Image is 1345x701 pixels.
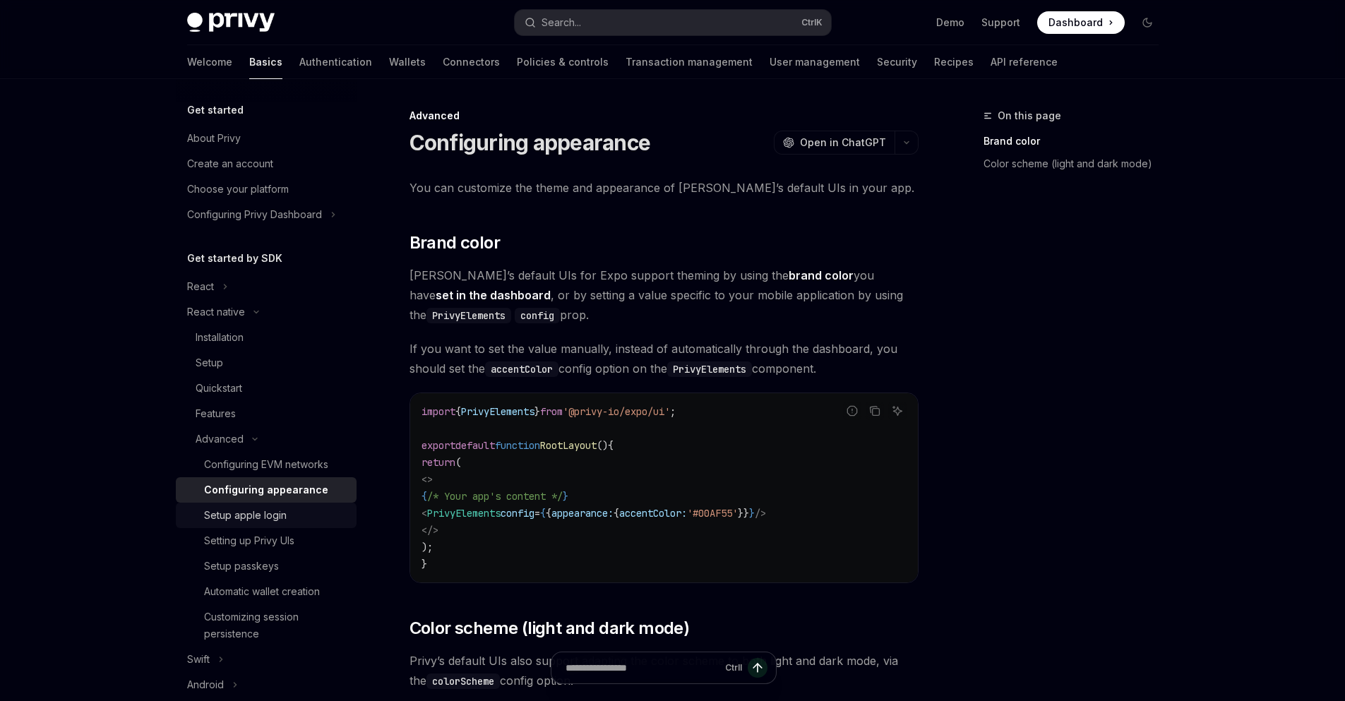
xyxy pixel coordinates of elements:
[187,45,232,79] a: Welcome
[991,45,1058,79] a: API reference
[427,490,563,503] span: /* Your app's content */
[204,609,348,642] div: Customizing session persistence
[667,361,752,377] code: PrivyElements
[187,250,282,267] h5: Get started by SDK
[176,452,357,477] a: Configuring EVM networks
[389,45,426,79] a: Wallets
[299,45,372,79] a: Authentication
[540,405,563,418] span: from
[877,45,917,79] a: Security
[515,308,560,323] code: config
[749,507,755,520] span: }
[515,10,831,35] button: Open search
[1048,16,1103,30] span: Dashboard
[774,131,895,155] button: Open in ChatGPT
[998,107,1061,124] span: On this page
[597,439,608,452] span: ()
[485,361,558,377] code: accentColor
[410,109,919,123] div: Advanced
[176,553,357,579] a: Setup passkeys
[546,507,551,520] span: {
[984,152,1170,175] a: Color scheme (light and dark mode)
[619,507,687,520] span: accentColor:
[422,439,455,452] span: export
[187,13,275,32] img: dark logo
[410,617,690,640] span: Color scheme (light and dark mode)
[196,329,244,346] div: Installation
[176,350,357,376] a: Setup
[187,304,245,320] div: React native
[563,490,568,503] span: }
[204,456,328,473] div: Configuring EVM networks
[176,672,357,697] button: Toggle Android section
[176,126,357,151] a: About Privy
[888,402,907,420] button: Ask AI
[249,45,282,79] a: Basics
[551,507,614,520] span: appearance:
[426,308,511,323] code: PrivyElements
[204,558,279,575] div: Setup passkeys
[534,405,540,418] span: }
[176,274,357,299] button: Toggle React section
[866,402,884,420] button: Copy the contents from the code block
[422,405,455,418] span: import
[204,481,328,498] div: Configuring appearance
[187,651,210,668] div: Swift
[187,676,224,693] div: Android
[187,181,289,198] div: Choose your platform
[626,45,753,79] a: Transaction management
[176,426,357,452] button: Toggle Advanced section
[770,45,860,79] a: User management
[501,507,534,520] span: config
[540,439,597,452] span: RootLayout
[534,507,540,520] span: =
[801,17,823,28] span: Ctrl K
[443,45,500,79] a: Connectors
[176,325,357,350] a: Installation
[461,405,534,418] span: PrivyElements
[187,278,214,295] div: React
[187,206,322,223] div: Configuring Privy Dashboard
[422,541,433,553] span: );
[748,658,767,678] button: Send message
[614,507,619,520] span: {
[410,232,500,254] span: Brand color
[738,507,749,520] span: }}
[176,151,357,176] a: Create an account
[608,439,614,452] span: {
[187,102,244,119] h5: Get started
[422,524,438,537] span: </>
[187,130,241,147] div: About Privy
[176,604,357,647] a: Customizing session persistence
[176,579,357,604] a: Automatic wallet creation
[1136,11,1159,34] button: Toggle dark mode
[843,402,861,420] button: Report incorrect code
[670,405,676,418] span: ;
[196,354,223,371] div: Setup
[204,532,294,549] div: Setting up Privy UIs
[542,14,581,31] div: Search...
[422,558,427,570] span: }
[187,155,273,172] div: Create an account
[422,507,427,520] span: <
[934,45,974,79] a: Recipes
[981,16,1020,30] a: Support
[436,288,551,303] a: set in the dashboard
[176,503,357,528] a: Setup apple login
[755,507,766,520] span: />
[196,380,242,397] div: Quickstart
[936,16,964,30] a: Demo
[566,652,719,683] input: Ask a question...
[422,490,427,503] span: {
[410,339,919,378] span: If you want to set the value manually, instead of automatically through the dashboard, you should...
[410,178,919,198] span: You can customize the theme and appearance of [PERSON_NAME]’s default UIs in your app.
[204,507,287,524] div: Setup apple login
[176,202,357,227] button: Toggle Configuring Privy Dashboard section
[204,583,320,600] div: Automatic wallet creation
[455,405,461,418] span: {
[176,376,357,401] a: Quickstart
[455,439,495,452] span: default
[176,401,357,426] a: Features
[196,405,236,422] div: Features
[800,136,886,150] span: Open in ChatGPT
